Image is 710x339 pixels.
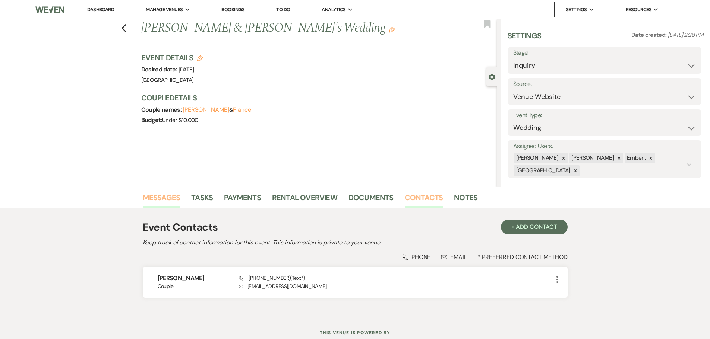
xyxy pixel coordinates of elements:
[513,141,696,152] label: Assigned Users:
[141,76,194,84] span: [GEOGRAPHIC_DATA]
[513,79,696,90] label: Source:
[348,192,394,208] a: Documents
[239,275,305,281] span: [PHONE_NUMBER] (Text*)
[141,93,490,103] h3: Couple Details
[566,6,587,13] span: Settings
[162,116,198,124] span: Under $10,000
[569,153,615,163] div: [PERSON_NAME]
[454,192,477,208] a: Notes
[322,6,345,13] span: Analytics
[146,6,183,13] span: Manage Venues
[179,66,194,73] span: [DATE]
[405,192,443,208] a: Contacts
[183,106,251,113] span: &
[389,26,395,33] button: Edit
[513,110,696,121] label: Event Type:
[143,220,218,235] h1: Event Contacts
[501,220,568,234] button: + Add Contact
[276,6,290,13] a: To Do
[668,31,703,39] span: [DATE] 2:28 PM
[233,107,251,113] button: Fiance
[183,107,229,113] button: [PERSON_NAME]
[141,19,423,37] h1: [PERSON_NAME] & [PERSON_NAME]'s Wedding
[514,165,571,176] div: [GEOGRAPHIC_DATA]
[514,153,560,163] div: [PERSON_NAME]
[631,31,668,39] span: Date created:
[191,192,213,208] a: Tasks
[272,192,337,208] a: Rental Overview
[441,253,467,261] div: Email
[513,48,696,58] label: Stage:
[489,73,495,80] button: Close lead details
[141,116,162,124] span: Budget:
[141,65,179,73] span: Desired date:
[143,192,180,208] a: Messages
[158,274,230,282] h6: [PERSON_NAME]
[35,2,64,17] img: Weven Logo
[143,238,568,247] h2: Keep track of contact information for this event. This information is private to your venue.
[143,253,568,261] div: * Preferred Contact Method
[141,52,203,63] h3: Event Details
[87,6,114,13] a: Dashboard
[239,282,552,290] p: [EMAIL_ADDRESS][DOMAIN_NAME]
[221,6,244,13] a: Bookings
[625,153,647,163] div: Ember .
[141,106,183,113] span: Couple names:
[403,253,431,261] div: Phone
[224,192,261,208] a: Payments
[158,282,230,290] span: Couple
[508,31,542,47] h3: Settings
[626,6,651,13] span: Resources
